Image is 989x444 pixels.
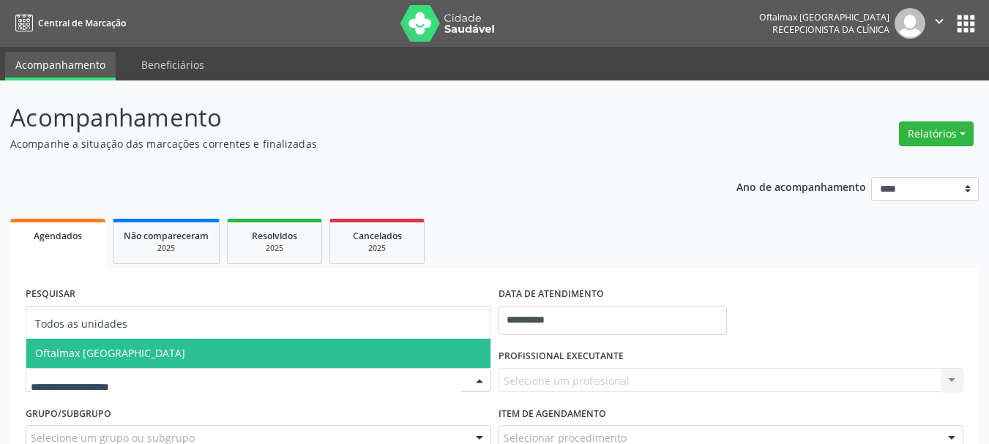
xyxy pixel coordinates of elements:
button: apps [953,11,979,37]
img: img [895,8,925,39]
span: Cancelados [353,230,402,242]
label: PROFISSIONAL EXECUTANTE [499,345,624,368]
i:  [931,13,947,29]
p: Ano de acompanhamento [736,177,866,195]
button: Relatórios [899,121,974,146]
div: 2025 [124,243,209,254]
span: Não compareceram [124,230,209,242]
div: 2025 [238,243,311,254]
label: DATA DE ATENDIMENTO [499,283,604,306]
span: Oftalmax [GEOGRAPHIC_DATA] [35,346,185,360]
p: Acompanhe a situação das marcações correntes e finalizadas [10,136,688,151]
a: Acompanhamento [5,52,116,80]
div: Oftalmax [GEOGRAPHIC_DATA] [759,11,889,23]
label: PESQUISAR [26,283,75,306]
span: Resolvidos [252,230,297,242]
div: 2025 [340,243,414,254]
span: Todos as unidades [35,317,127,331]
label: Item de agendamento [499,402,606,425]
a: Central de Marcação [10,11,126,35]
a: Beneficiários [131,52,214,78]
span: Recepcionista da clínica [772,23,889,36]
p: Acompanhamento [10,99,688,136]
span: Agendados [34,230,82,242]
button:  [925,8,953,39]
span: Central de Marcação [38,17,126,29]
label: Grupo/Subgrupo [26,402,111,425]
